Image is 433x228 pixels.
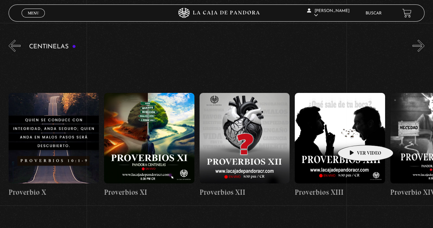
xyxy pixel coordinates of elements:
[104,187,194,198] h4: Proverbios XI
[412,40,424,52] button: Next
[402,9,411,18] a: View your shopping cart
[28,11,39,15] span: Menu
[29,44,76,50] h3: Centinelas
[25,17,41,22] span: Cerrar
[200,187,290,198] h4: Proverbios XII
[9,40,21,52] button: Previous
[366,11,382,15] a: Buscar
[295,187,385,198] h4: Proverbios XIII
[307,9,349,17] span: [PERSON_NAME]
[9,187,99,198] h4: Proverbio X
